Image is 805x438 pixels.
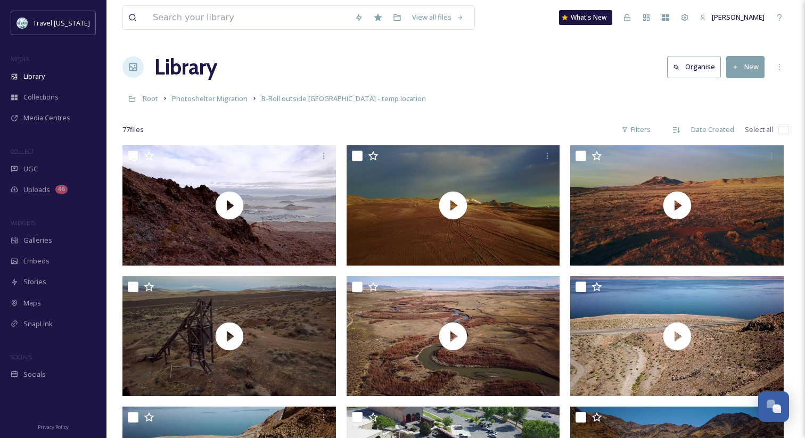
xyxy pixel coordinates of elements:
[172,94,248,103] span: Photoshelter Migration
[11,55,29,63] span: MEDIA
[33,18,90,28] span: Travel [US_STATE]
[261,94,426,103] span: B-Roll outside [GEOGRAPHIC_DATA] - temp location
[23,256,50,266] span: Embeds
[11,219,35,227] span: WIDGETS
[23,235,52,245] span: Galleries
[745,125,773,135] span: Select all
[23,298,41,308] span: Maps
[23,319,53,329] span: SnapLink
[570,145,784,266] img: thumbnail
[23,71,45,81] span: Library
[667,56,721,78] button: Organise
[347,145,560,266] img: thumbnail
[122,125,144,135] span: 77 file s
[38,420,69,433] a: Privacy Policy
[23,164,38,174] span: UGC
[667,56,726,78] a: Organise
[686,119,740,140] div: Date Created
[712,12,765,22] span: [PERSON_NAME]
[122,145,336,266] img: thumbnail
[559,10,612,25] a: What's New
[17,18,28,28] img: download.jpeg
[23,92,59,102] span: Collections
[570,276,784,396] img: thumbnail
[23,277,46,287] span: Stories
[143,92,158,105] a: Root
[347,276,560,396] img: thumbnail
[11,353,32,361] span: SOCIALS
[726,56,765,78] button: New
[55,185,68,194] div: 46
[23,113,70,123] span: Media Centres
[122,276,336,396] img: thumbnail
[694,7,770,28] a: [PERSON_NAME]
[147,6,349,29] input: Search your library
[261,92,426,105] a: B-Roll outside [GEOGRAPHIC_DATA] - temp location
[407,7,469,28] a: View all files
[172,92,248,105] a: Photoshelter Migration
[616,119,656,140] div: Filters
[143,94,158,103] span: Root
[23,185,50,195] span: Uploads
[154,51,217,83] a: Library
[11,147,34,155] span: COLLECT
[38,424,69,431] span: Privacy Policy
[758,391,789,422] button: Open Chat
[23,369,46,379] span: Socials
